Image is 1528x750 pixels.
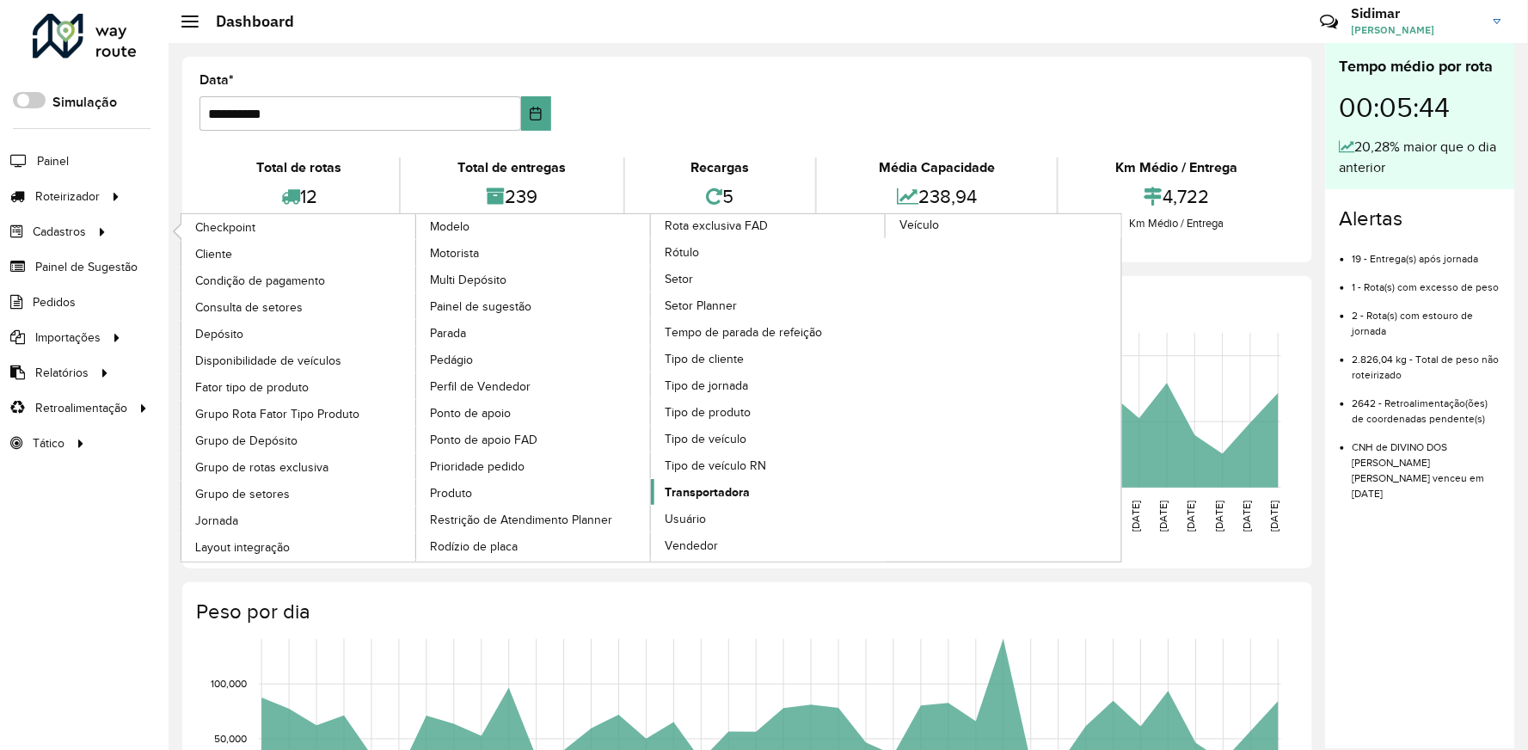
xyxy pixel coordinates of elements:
a: Modelo [181,214,652,562]
a: Grupo de rotas exclusiva [181,454,417,480]
a: Rodízio de placa [416,533,652,559]
span: Restrição de Atendimento Planner [430,511,612,529]
span: Tipo de produto [665,403,751,421]
label: Data [199,70,234,90]
a: Vendedor [651,532,887,558]
span: Transportadora [665,483,750,501]
span: Tipo de cliente [665,350,744,368]
span: Tipo de veículo RN [665,457,766,475]
div: 00:05:44 [1340,78,1501,137]
span: Roteirizador [35,187,100,206]
span: Painel [37,152,69,170]
span: Cadastros [33,223,86,241]
a: Consulta de setores [181,294,417,320]
div: Tempo médio por rota [1340,55,1501,78]
li: 1 - Rota(s) com excesso de peso [1353,267,1501,295]
h4: Peso por dia [196,599,1295,624]
span: Rótulo [665,243,699,261]
a: Contato Rápido [1310,3,1347,40]
text: [DATE] [1130,501,1141,532]
a: Condição de pagamento [181,267,417,293]
div: 20,28% maior que o dia anterior [1340,137,1501,178]
span: Layout integração [195,538,290,556]
a: Setor [651,266,887,292]
text: [DATE] [1269,501,1280,532]
a: Fator tipo de produto [181,374,417,400]
label: Simulação [52,92,117,113]
span: Prioridade pedido [430,458,525,476]
span: Grupo de rotas exclusiva [195,458,328,476]
span: Condição de pagamento [195,272,325,290]
span: Parada [430,324,466,342]
a: Veículo [651,214,1121,562]
span: Rodízio de placa [430,538,518,556]
span: Multi Depósito [430,271,506,289]
div: Média Capacidade [821,157,1052,178]
a: Tipo de jornada [651,372,887,398]
a: Rota exclusiva FAD [416,214,887,562]
a: Multi Depósito [416,267,652,292]
span: Grupo de Depósito [195,432,298,450]
a: Depósito [181,321,417,347]
a: Prioridade pedido [416,453,652,479]
span: Rota exclusiva FAD [665,217,768,235]
span: Tipo de veículo [665,430,746,448]
a: Usuário [651,506,887,532]
div: 238,94 [821,178,1052,215]
div: Km Médio / Entrega [1063,157,1291,178]
span: Produto [430,484,472,502]
span: Consulta de setores [195,298,303,317]
a: Parada [416,320,652,346]
span: Cliente [195,245,232,263]
a: Motorista [416,240,652,266]
a: Perfil de Vendedor [416,373,652,399]
span: Usuário [665,510,706,528]
span: Jornada [195,512,238,530]
div: Total de rotas [204,157,395,178]
span: Setor [665,270,693,288]
a: Grupo de setores [181,481,417,507]
a: Ponto de apoio [416,400,652,426]
span: Tipo de jornada [665,377,748,395]
button: Choose Date [521,96,550,131]
a: Grupo Rota Fator Tipo Produto [181,401,417,427]
div: Km Médio / Entrega [1063,215,1291,232]
a: Pedágio [416,347,652,372]
a: Setor Planner [651,292,887,318]
div: Recargas [629,157,812,178]
a: Disponibilidade de veículos [181,347,417,373]
a: Painel de sugestão [416,293,652,319]
li: 2 - Rota(s) com estouro de jornada [1353,295,1501,339]
span: Painel de Sugestão [35,258,138,276]
li: CNH de DIVINO DOS [PERSON_NAME] [PERSON_NAME] venceu em [DATE] [1353,427,1501,501]
span: Vendedor [665,537,718,555]
span: Setor Planner [665,297,737,315]
div: 4,722 [1063,178,1291,215]
span: [PERSON_NAME] [1352,22,1481,38]
span: Grupo Rota Fator Tipo Produto [195,405,359,423]
span: Fator tipo de produto [195,378,309,397]
text: [DATE] [1186,501,1197,532]
a: Ponto de apoio FAD [416,427,652,452]
text: [DATE] [1213,501,1224,532]
span: Pedidos [33,293,76,311]
div: Total de entregas [405,157,619,178]
text: [DATE] [1158,501,1169,532]
span: Checkpoint [195,218,255,237]
span: Pedágio [430,351,473,369]
li: 19 - Entrega(s) após jornada [1353,238,1501,267]
a: Cliente [181,241,417,267]
div: 12 [204,178,395,215]
text: 100,000 [211,679,247,690]
a: Tipo de cliente [651,346,887,372]
span: Importações [35,329,101,347]
a: Jornada [181,507,417,533]
a: Tipo de veículo [651,426,887,452]
a: Checkpoint [181,214,417,240]
span: Grupo de setores [195,485,290,503]
a: Layout integração [181,534,417,560]
span: Perfil de Vendedor [430,378,531,396]
li: 2642 - Retroalimentação(ões) de coordenadas pendente(s) [1353,383,1501,427]
span: Ponto de apoio FAD [430,431,537,449]
li: 2.826,04 kg - Total de peso não roteirizado [1353,339,1501,383]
